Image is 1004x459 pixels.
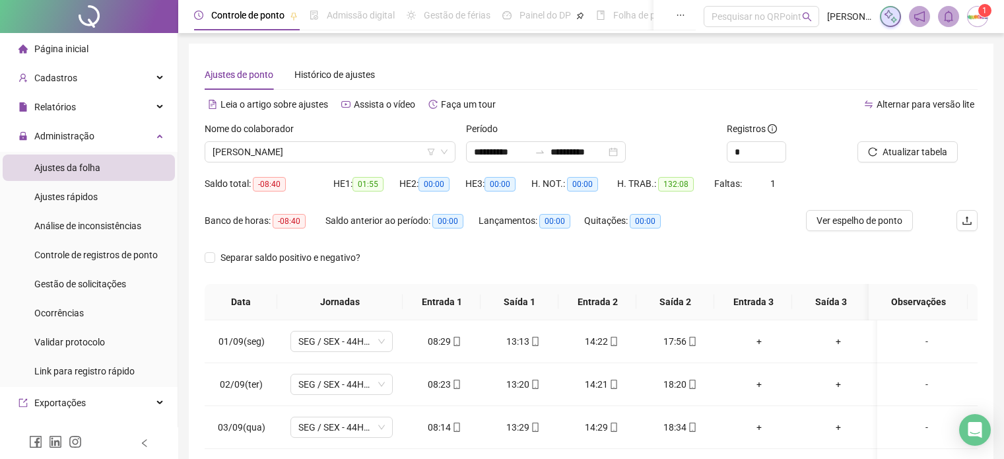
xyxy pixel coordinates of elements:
[208,100,217,109] span: file-text
[827,9,872,24] span: [PERSON_NAME]
[883,9,898,24] img: sparkle-icon.fc2bf0ac1784a2077858766a79e2daf3.svg
[531,176,617,192] div: H. NOT.:
[558,284,636,320] th: Entrada 2
[465,176,531,192] div: HE 3:
[424,10,490,20] span: Gestão de férias
[220,99,328,110] span: Leia o artigo sobre ajustes
[962,215,972,226] span: upload
[205,176,333,192] div: Saldo total:
[686,423,697,432] span: mobile
[298,374,385,394] span: SEG / SEX - 44H00 (1)
[529,337,540,346] span: mobile
[325,213,479,229] div: Saldo anterior ao período:
[494,377,552,392] div: 13:20
[809,420,867,435] div: +
[617,176,714,192] div: H. TRAB.:
[573,334,630,349] div: 14:22
[943,11,954,22] span: bell
[481,284,558,320] th: Saída 1
[608,423,619,432] span: mobile
[451,337,461,346] span: mobile
[205,69,273,80] span: Ajustes de ponto
[407,11,416,20] span: sun
[731,334,788,349] div: +
[857,141,958,162] button: Atualizar tabela
[731,420,788,435] div: +
[352,177,384,192] span: 01:55
[768,124,777,133] span: info-circle
[34,308,84,318] span: Ocorrências
[218,422,265,433] span: 03/09(qua)
[415,334,473,349] div: 08:29
[630,214,661,229] span: 00:00
[868,147,877,157] span: reload
[34,192,98,202] span: Ajustes rápidos
[34,221,141,231] span: Análise de inconsistências
[215,250,366,265] span: Separar saldo positivo e negativo?
[809,377,867,392] div: +
[888,420,966,435] div: -
[34,131,94,141] span: Administração
[658,177,694,192] span: 132:08
[608,337,619,346] span: mobile
[34,337,105,347] span: Validar protocolo
[34,427,83,437] span: Integrações
[802,12,812,22] span: search
[636,284,714,320] th: Saída 2
[792,284,870,320] th: Saída 3
[686,337,697,346] span: mobile
[573,420,630,435] div: 14:29
[432,214,463,229] span: 00:00
[714,284,792,320] th: Entrada 3
[567,177,598,192] span: 00:00
[18,131,28,141] span: lock
[485,177,516,192] span: 00:00
[140,439,149,448] span: left
[494,420,552,435] div: 13:29
[34,73,77,83] span: Cadastros
[218,336,265,347] span: 01/09(seg)
[888,377,966,392] div: -
[652,420,709,435] div: 18:34
[809,334,867,349] div: +
[608,380,619,389] span: mobile
[714,178,744,189] span: Faltas:
[341,100,351,109] span: youtube
[652,334,709,349] div: 17:56
[34,250,158,260] span: Controle de registros de ponto
[502,11,512,20] span: dashboard
[34,162,100,173] span: Ajustes da folha
[211,10,284,20] span: Controle de ponto
[451,380,461,389] span: mobile
[34,398,86,408] span: Exportações
[399,176,465,192] div: HE 2:
[529,423,540,432] span: mobile
[403,284,481,320] th: Entrada 1
[34,44,88,54] span: Página inicial
[415,420,473,435] div: 08:14
[466,122,506,136] label: Período
[310,11,319,20] span: file-done
[584,213,681,229] div: Quitações:
[535,147,545,157] span: swap-right
[982,6,987,15] span: 1
[213,142,448,162] span: JENIFER TAINARA ROMÃO FERREIRA
[194,11,203,20] span: clock-circle
[441,99,496,110] span: Faça um tour
[731,377,788,392] div: +
[34,102,76,112] span: Relatórios
[49,435,62,448] span: linkedin
[205,122,302,136] label: Nome do colaborador
[18,44,28,53] span: home
[205,213,325,229] div: Banco de horas:
[864,100,873,109] span: swap
[415,377,473,392] div: 08:23
[539,214,570,229] span: 00:00
[914,11,925,22] span: notification
[479,213,584,229] div: Lançamentos:
[959,414,991,446] div: Open Intercom Messenger
[817,213,902,228] span: Ver espelho de ponto
[676,11,685,20] span: ellipsis
[290,12,298,20] span: pushpin
[428,100,438,109] span: history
